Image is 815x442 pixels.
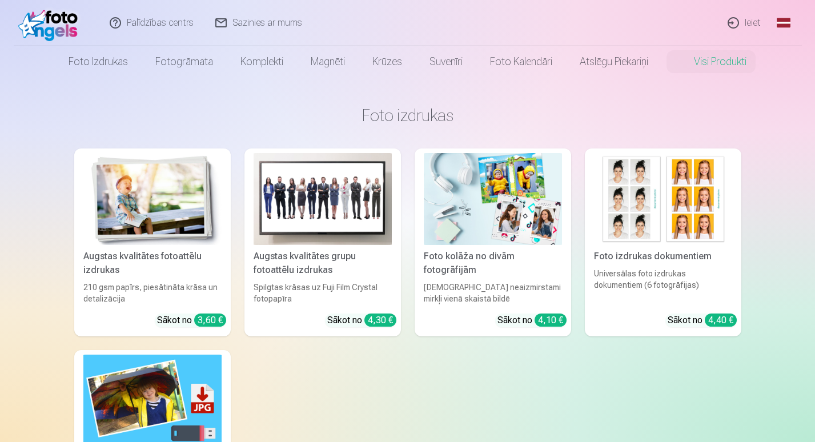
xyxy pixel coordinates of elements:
[297,46,359,78] a: Magnēti
[364,314,396,327] div: 4,30 €
[249,250,396,277] div: Augstas kvalitātes grupu fotoattēlu izdrukas
[476,46,566,78] a: Foto kalendāri
[83,105,732,126] h3: Foto izdrukas
[662,46,760,78] a: Visi produkti
[415,148,571,336] a: Foto kolāža no divām fotogrāfijāmFoto kolāža no divām fotogrāfijām[DEMOGRAPHIC_DATA] neaizmirstam...
[419,250,567,277] div: Foto kolāža no divām fotogrāfijām
[594,153,732,245] img: Foto izdrukas dokumentiem
[79,282,226,304] div: 210 gsm papīrs, piesātināta krāsa un detalizācija
[157,314,226,327] div: Sākot no
[79,250,226,277] div: Augstas kvalitātes fotoattēlu izdrukas
[83,153,222,245] img: Augstas kvalitātes fotoattēlu izdrukas
[194,314,226,327] div: 3,60 €
[359,46,416,78] a: Krūzes
[535,314,567,327] div: 4,10 €
[424,153,562,245] img: Foto kolāža no divām fotogrāfijām
[254,153,392,245] img: Augstas kvalitātes grupu fotoattēlu izdrukas
[142,46,227,78] a: Fotogrāmata
[55,46,142,78] a: Foto izdrukas
[419,282,567,304] div: [DEMOGRAPHIC_DATA] neaizmirstami mirkļi vienā skaistā bildē
[327,314,396,327] div: Sākot no
[589,250,737,263] div: Foto izdrukas dokumentiem
[668,314,737,327] div: Sākot no
[705,314,737,327] div: 4,40 €
[227,46,297,78] a: Komplekti
[74,148,231,336] a: Augstas kvalitātes fotoattēlu izdrukasAugstas kvalitātes fotoattēlu izdrukas210 gsm papīrs, piesā...
[244,148,401,336] a: Augstas kvalitātes grupu fotoattēlu izdrukasAugstas kvalitātes grupu fotoattēlu izdrukasSpilgtas ...
[585,148,741,336] a: Foto izdrukas dokumentiemFoto izdrukas dokumentiemUniversālas foto izdrukas dokumentiem (6 fotogr...
[497,314,567,327] div: Sākot no
[249,282,396,304] div: Spilgtas krāsas uz Fuji Film Crystal fotopapīra
[18,5,84,41] img: /fa1
[416,46,476,78] a: Suvenīri
[566,46,662,78] a: Atslēgu piekariņi
[589,268,737,304] div: Universālas foto izdrukas dokumentiem (6 fotogrāfijas)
